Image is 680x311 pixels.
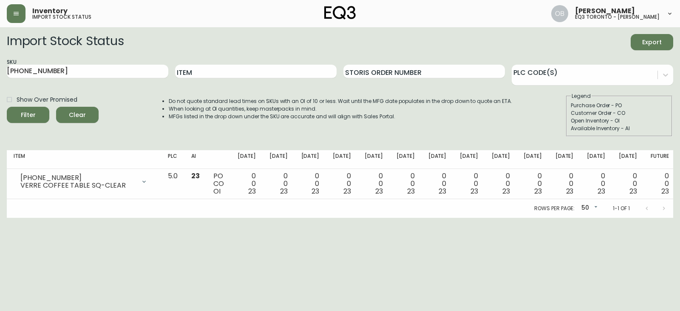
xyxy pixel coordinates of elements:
[20,182,136,189] div: VERRE COFFEE TABLE SQ-CLEAR
[485,150,517,169] th: [DATE]
[571,102,668,109] div: Purchase Order - PO
[63,110,92,120] span: Clear
[439,186,446,196] span: 23
[301,172,320,195] div: 0 0
[213,172,224,195] div: PO CO
[551,5,568,22] img: 8e0065c524da89c5c924d5ed86cfe468
[422,150,453,169] th: [DATE]
[390,150,422,169] th: [DATE]
[578,201,599,215] div: 50
[407,186,415,196] span: 23
[566,186,574,196] span: 23
[169,97,512,105] li: Do not quote standard lead times on SKUs with an OI of 10 or less. Wait until the MFG date popula...
[571,125,668,132] div: Available Inventory - AI
[571,109,668,117] div: Customer Order - CO
[629,186,637,196] span: 23
[20,174,136,182] div: [PHONE_NUMBER]
[7,34,124,50] h2: Import Stock Status
[612,150,644,169] th: [DATE]
[7,107,49,123] button: Filter
[343,186,351,196] span: 23
[248,186,256,196] span: 23
[524,172,542,195] div: 0 0
[644,150,676,169] th: Future
[312,186,319,196] span: 23
[631,34,673,50] button: Export
[580,150,612,169] th: [DATE]
[7,150,161,169] th: Item
[637,37,666,48] span: Export
[161,150,184,169] th: PLC
[571,117,668,125] div: Open Inventory - OI
[238,172,256,195] div: 0 0
[517,150,549,169] th: [DATE]
[428,172,447,195] div: 0 0
[184,150,207,169] th: AI
[280,186,288,196] span: 23
[492,172,510,195] div: 0 0
[14,172,154,191] div: [PHONE_NUMBER]VERRE COFFEE TABLE SQ-CLEAR
[661,186,669,196] span: 23
[534,205,575,212] p: Rows per page:
[169,105,512,113] li: When looking at OI quantities, keep masterpacks in mind.
[651,172,669,195] div: 0 0
[555,172,574,195] div: 0 0
[326,150,358,169] th: [DATE]
[619,172,637,195] div: 0 0
[460,172,478,195] div: 0 0
[32,14,91,20] h5: import stock status
[161,169,184,199] td: 5.0
[587,172,605,195] div: 0 0
[324,6,356,20] img: logo
[375,186,383,196] span: 23
[358,150,390,169] th: [DATE]
[397,172,415,195] div: 0 0
[534,186,542,196] span: 23
[502,186,510,196] span: 23
[169,113,512,120] li: MFGs listed in the drop down under the SKU are accurate and will align with Sales Portal.
[333,172,351,195] div: 0 0
[295,150,326,169] th: [DATE]
[21,110,36,120] div: Filter
[231,150,263,169] th: [DATE]
[365,172,383,195] div: 0 0
[470,186,478,196] span: 23
[32,8,68,14] span: Inventory
[575,14,660,20] h5: eq3 toronto - [PERSON_NAME]
[575,8,635,14] span: [PERSON_NAME]
[213,186,221,196] span: OI
[56,107,99,123] button: Clear
[17,95,77,104] span: Show Over Promised
[598,186,605,196] span: 23
[613,205,630,212] p: 1-1 of 1
[263,150,295,169] th: [DATE]
[453,150,485,169] th: [DATE]
[269,172,288,195] div: 0 0
[549,150,581,169] th: [DATE]
[571,92,592,100] legend: Legend
[191,171,200,181] span: 23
